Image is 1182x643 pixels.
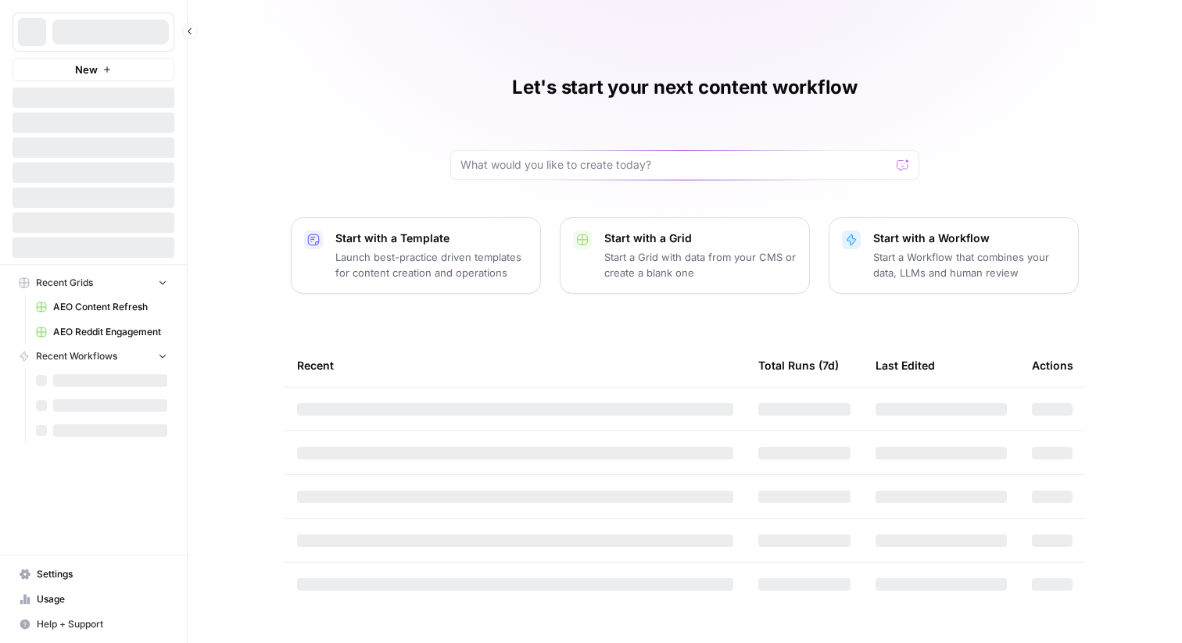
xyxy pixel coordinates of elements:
span: Settings [37,567,167,581]
div: Last Edited [876,344,935,387]
button: Recent Grids [13,271,174,295]
p: Start a Grid with data from your CMS or create a blank one [604,249,797,280]
span: AEO Reddit Engagement [53,325,167,339]
span: Help + Support [37,617,167,631]
a: AEO Reddit Engagement [29,320,174,345]
input: What would you like to create today? [460,157,890,173]
p: Launch best-practice driven templates for content creation and operations [335,249,528,280]
p: Start with a Grid [604,230,797,246]
div: Recent [297,344,733,387]
span: Recent Grids [36,276,93,290]
button: Recent Workflows [13,345,174,368]
a: Settings [13,562,174,587]
h1: Let's start your next content workflow [512,75,858,100]
button: Start with a GridStart a Grid with data from your CMS or create a blank one [560,217,810,294]
button: New [13,58,174,81]
div: Actions [1032,344,1073,387]
button: Start with a TemplateLaunch best-practice driven templates for content creation and operations [291,217,541,294]
button: Help + Support [13,612,174,637]
button: Start with a WorkflowStart a Workflow that combines your data, LLMs and human review [829,217,1079,294]
span: Usage [37,592,167,606]
p: Start a Workflow that combines your data, LLMs and human review [873,249,1066,280]
p: Start with a Template [335,230,528,246]
p: Start with a Workflow [873,230,1066,246]
span: New [75,62,98,77]
span: Recent Workflows [36,349,117,363]
span: AEO Content Refresh [53,300,167,314]
a: AEO Content Refresh [29,295,174,320]
div: Total Runs (7d) [758,344,839,387]
a: Usage [13,587,174,612]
